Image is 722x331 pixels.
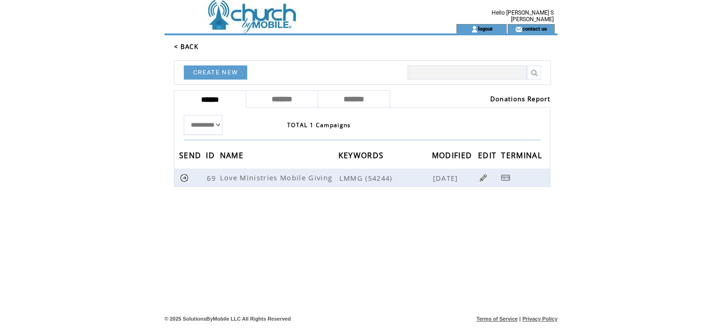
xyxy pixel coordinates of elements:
[492,9,554,23] span: Hello [PERSON_NAME] S [PERSON_NAME]
[206,152,217,158] a: ID
[478,25,493,32] a: logout
[432,148,475,165] span: MODIFIED
[478,148,499,165] span: EDIT
[522,316,557,322] a: Privacy Policy
[184,65,247,80] a: CREATE NEW
[206,148,217,165] span: ID
[338,152,386,158] a: KEYWORDS
[519,316,521,322] span: |
[490,95,550,103] a: Donations Report
[433,173,461,183] span: [DATE]
[338,148,386,165] span: KEYWORDS
[207,173,218,183] span: 69
[515,25,522,33] img: contact_us_icon.gif
[522,25,547,32] a: contact us
[287,121,351,129] span: TOTAL 1 Campaigns
[220,173,335,182] span: Love Ministries Mobile Giving
[471,25,478,33] img: account_icon.gif
[432,152,475,158] a: MODIFIED
[179,148,204,165] span: SEND
[477,316,518,322] a: Terms of Service
[165,316,291,322] span: © 2025 SolutionsByMobile LLC All Rights Reserved
[220,148,246,165] span: NAME
[220,152,246,158] a: NAME
[501,148,544,165] span: TERMINAL
[174,42,198,51] a: < BACK
[339,173,431,183] span: LMMG (54244)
